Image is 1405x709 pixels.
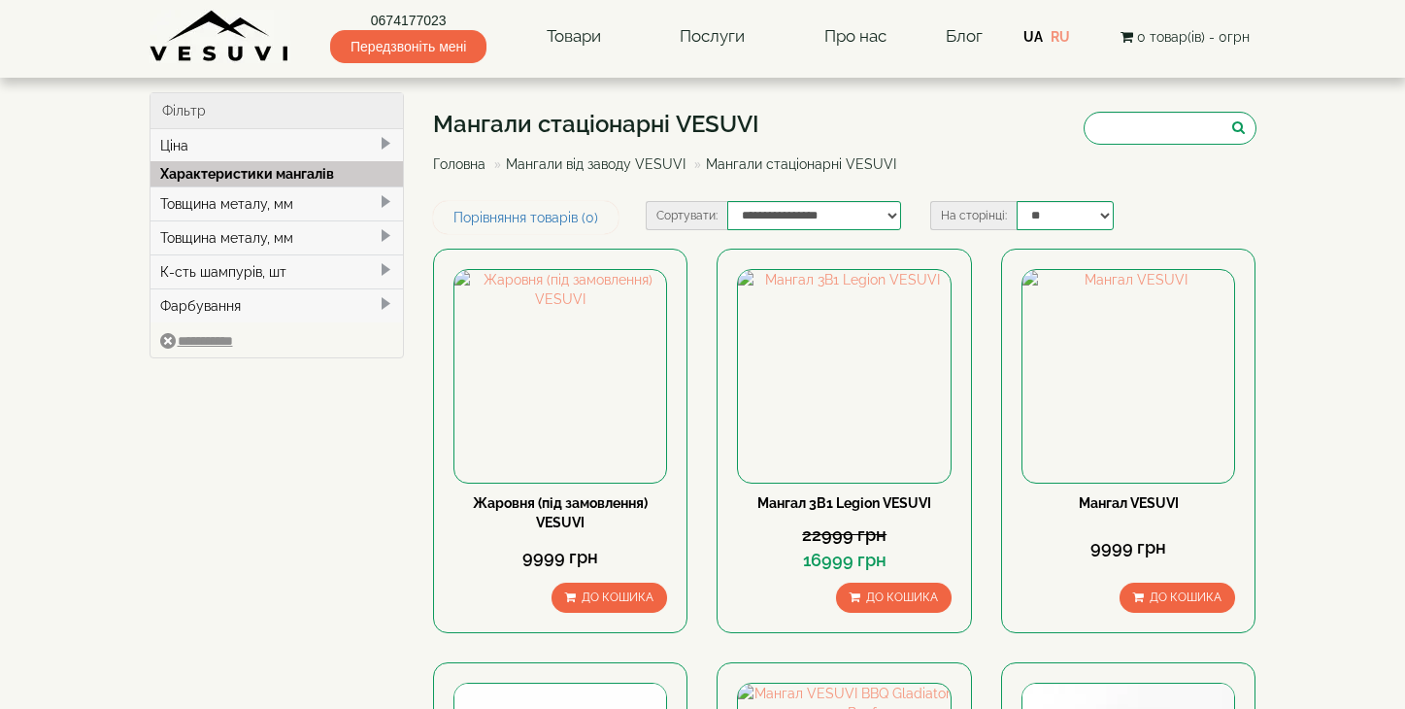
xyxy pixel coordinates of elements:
label: Сортувати: [646,201,727,230]
span: 0 товар(ів) - 0грн [1137,29,1250,45]
button: До кошика [1120,583,1235,613]
button: До кошика [552,583,667,613]
button: До кошика [836,583,952,613]
div: Товщина металу, мм [151,186,404,220]
div: Фарбування [151,288,404,322]
div: 9999 грн [1021,535,1235,560]
a: Порівняння товарів (0) [433,201,619,234]
a: Мангал VESUVI [1079,495,1179,511]
div: 16999 грн [737,548,951,573]
img: Жаровня (під замовлення) VESUVI [454,270,666,482]
a: Послуги [660,15,764,59]
img: Завод VESUVI [150,10,290,63]
a: Товари [527,15,620,59]
a: RU [1051,29,1070,45]
div: Характеристики мангалів [151,161,404,186]
div: К-сть шампурів, шт [151,254,404,288]
a: Головна [433,156,485,172]
span: До кошика [1150,591,1221,604]
img: Мангал 3В1 Legion VESUVI [738,270,950,482]
a: Мангал 3В1 Legion VESUVI [757,495,931,511]
a: Жаровня (під замовлення) VESUVI [473,495,648,530]
a: Про нас [805,15,906,59]
a: 0674177023 [330,11,486,30]
li: Мангали стаціонарні VESUVI [689,154,896,174]
div: Фільтр [151,93,404,129]
span: До кошика [866,591,938,604]
a: UA [1023,29,1043,45]
h1: Мангали стаціонарні VESUVI [433,112,911,137]
span: Передзвоніть мені [330,30,486,63]
div: Товщина металу, мм [151,220,404,254]
a: Мангали від заводу VESUVI [506,156,686,172]
button: 0 товар(ів) - 0грн [1115,26,1255,48]
div: 22999 грн [737,523,951,548]
span: До кошика [582,591,653,604]
div: Ціна [151,129,404,162]
label: На сторінці: [930,201,1017,230]
div: 9999 грн [453,545,667,570]
a: Блог [946,26,983,46]
img: Мангал VESUVI [1022,270,1234,482]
